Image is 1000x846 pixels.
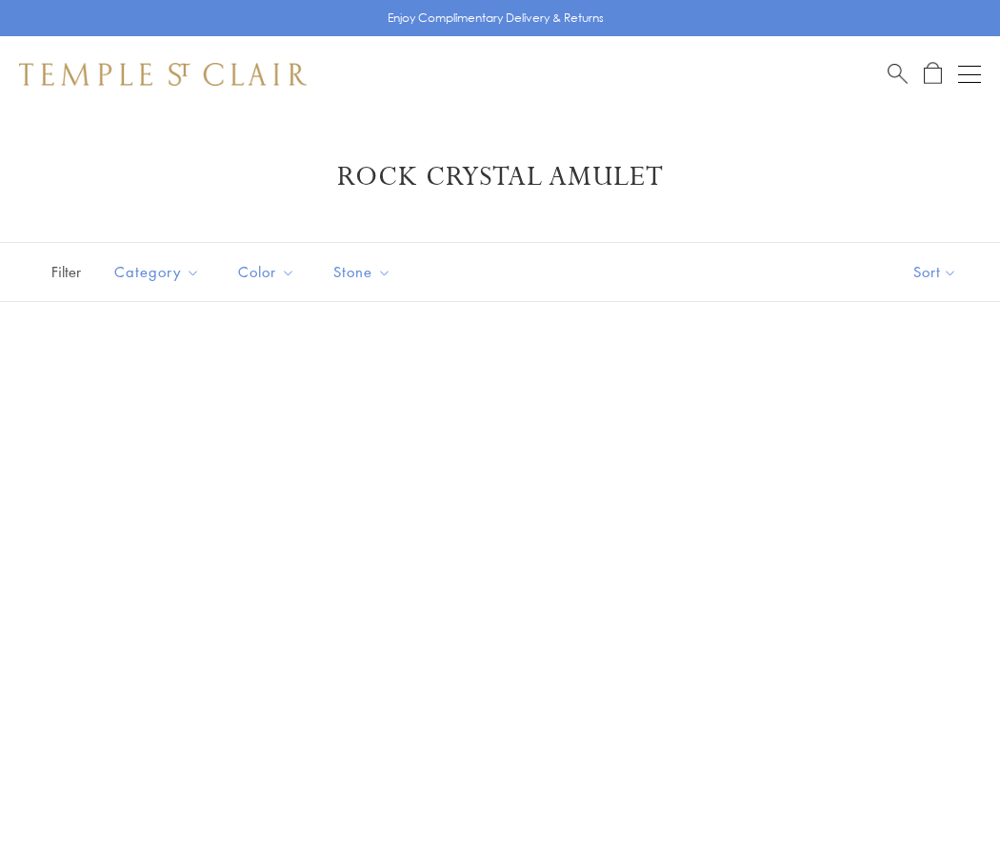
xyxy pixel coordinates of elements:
[224,251,310,293] button: Color
[324,260,406,284] span: Stone
[319,251,406,293] button: Stone
[105,260,214,284] span: Category
[229,260,310,284] span: Color
[19,63,307,86] img: Temple St. Clair
[100,251,214,293] button: Category
[888,62,908,86] a: Search
[48,160,952,194] h1: Rock Crystal Amulet
[958,63,981,86] button: Open navigation
[870,243,1000,301] button: Show sort by
[388,9,604,28] p: Enjoy Complimentary Delivery & Returns
[924,62,942,86] a: Open Shopping Bag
